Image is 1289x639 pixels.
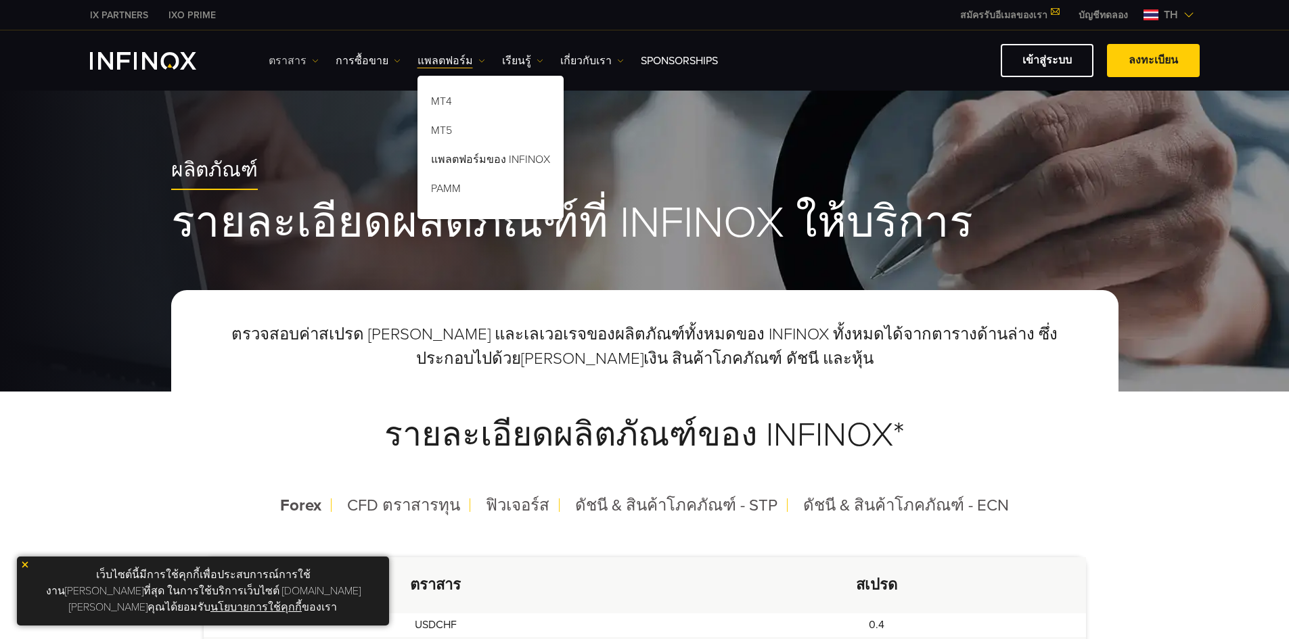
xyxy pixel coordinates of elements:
[417,147,564,176] a: แพลตฟอร์มของ INFINOX
[1158,7,1183,23] span: th
[158,8,226,22] a: INFINOX
[1068,8,1138,22] a: INFINOX MENU
[668,613,1085,637] td: 0.4
[950,9,1068,21] a: สมัครรับอีเมลของเรา
[575,496,777,515] span: ดัชนี & สินค้าโภคภัณฑ์ - STP
[204,557,669,613] th: ตราสาร
[204,382,1086,488] h3: รายละเอียดผลิตภัณฑ์ของ INFINOX*
[280,496,321,515] span: Forex
[1107,44,1200,77] a: ลงทะเบียน
[803,496,1009,515] span: ดัชนี & สินค้าโภคภัณฑ์ - ECN
[641,53,718,69] a: Sponsorships
[204,613,669,637] td: USDCHF
[171,200,1118,246] h1: รายละเอียดผลิตภัณฑ์ที่ INFINOX ให้บริการ
[486,496,549,515] span: ฟิวเจอร์ส
[1001,44,1093,77] a: เข้าสู่ระบบ
[336,53,401,69] a: การซื้อขาย
[417,118,564,147] a: MT5
[347,496,460,515] span: CFD ตราสารทุน
[171,158,258,183] span: ผลิตภัณฑ์
[210,600,302,614] a: นโยบายการใช้คุกกี้
[269,53,319,69] a: ตราสาร
[204,323,1086,371] p: ตรวจสอบค่าสเปรด [PERSON_NAME] และเลเวอเรจของผลิตภัณฑ์ทั้งหมดของ INFINOX ทั้งหมดได้จากตารางด้านล่า...
[560,53,624,69] a: เกี่ยวกับเรา
[417,53,485,69] a: แพลตฟอร์ม
[502,53,543,69] a: เรียนรู้
[20,560,30,569] img: yellow close icon
[24,563,382,619] p: เว็บไซต์นี้มีการใช้คุกกี้เพื่อประสบการณ์การใช้งาน[PERSON_NAME]ที่สุด ในการใช้บริการเว็บไซต์ [DOMA...
[80,8,158,22] a: INFINOX
[668,557,1085,613] th: สเปรด
[417,176,564,206] a: PAMM
[90,52,228,70] a: INFINOX Logo
[417,89,564,118] a: MT4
